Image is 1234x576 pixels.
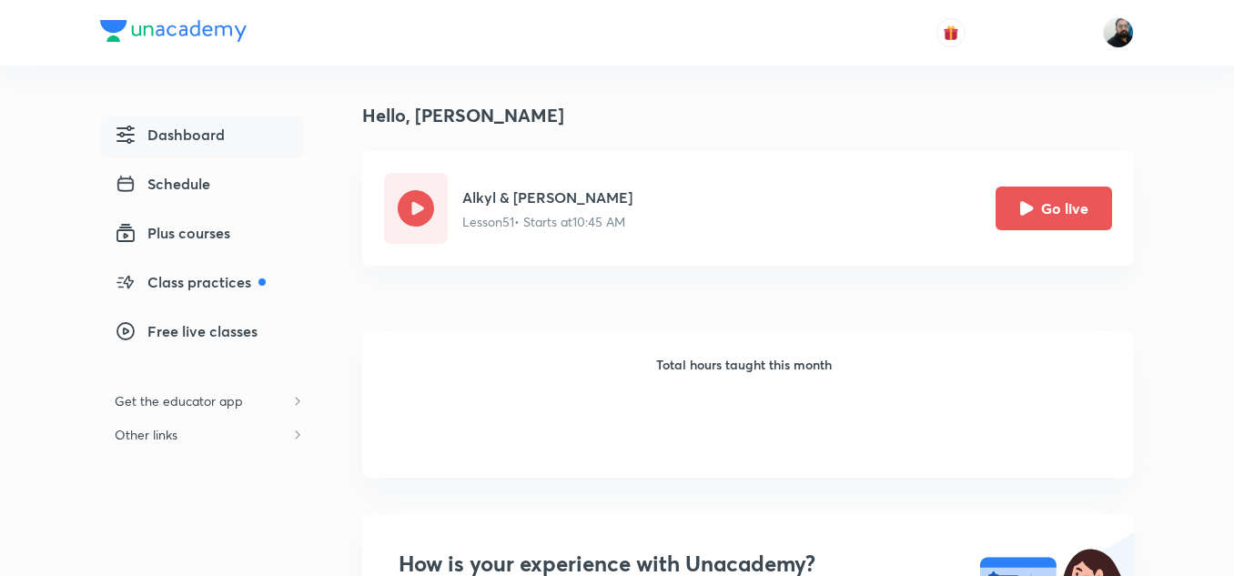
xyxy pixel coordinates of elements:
span: Dashboard [115,124,225,146]
span: Schedule [115,173,210,195]
button: avatar [936,18,966,47]
a: Dashboard [100,116,304,158]
h6: Other links [100,418,192,451]
p: Lesson 51 • Starts at 10:45 AM [462,212,632,231]
a: Free live classes [100,313,304,355]
span: Free live classes [115,320,258,342]
a: Plus courses [100,215,304,257]
img: Company Logo [100,20,247,42]
a: Class practices [100,264,304,306]
button: Go live [996,187,1112,230]
img: Sumit Kumar Agrawal [1103,17,1134,48]
a: Company Logo [100,20,247,46]
span: Plus courses [115,222,230,244]
span: Class practices [115,271,266,293]
img: avatar [943,25,959,41]
h4: Hello, [PERSON_NAME] [362,102,564,129]
h6: Get the educator app [100,384,258,418]
a: Schedule [100,166,304,207]
h6: Total hours taught this month [656,355,832,374]
h5: Alkyl & [PERSON_NAME] [462,187,632,208]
